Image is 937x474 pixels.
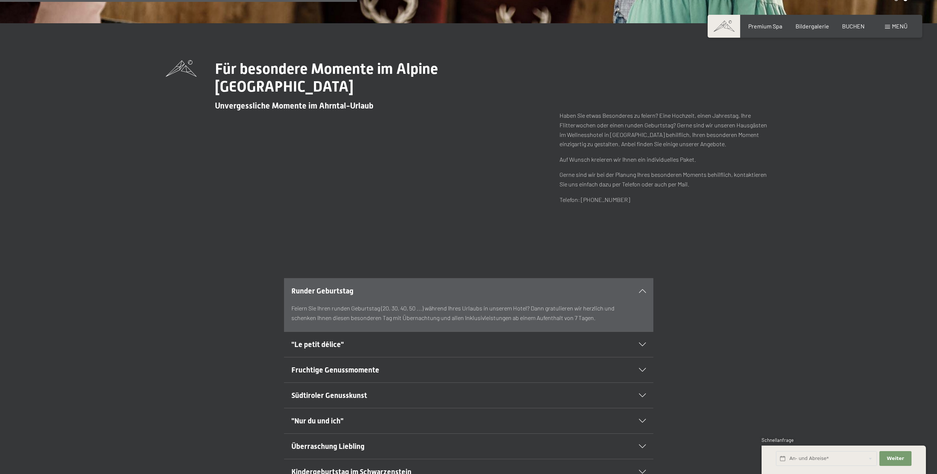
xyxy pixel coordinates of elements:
[796,23,829,30] a: Bildergalerie
[215,101,373,110] span: Unvergessliche Momente im Ahrntal-Urlaub
[762,437,794,443] span: Schnellanfrage
[560,195,772,205] p: Telefon: [PHONE_NUMBER]
[291,442,365,451] span: Überraschung Liebling
[560,170,772,189] p: Gerne sind wir bei der Planung Ihres besonderen Moments behilflich, kontaktieren Sie uns einfach ...
[892,23,907,30] span: Menü
[879,451,911,466] button: Weiter
[291,303,646,322] p: Feiern Sie Ihren runden Geburtstag (20, 30, 40, 50 ...) während Ihres Urlaubs in unserem Hotel? D...
[291,416,343,425] span: "Nur du und ich"
[887,455,904,462] span: Weiter
[291,340,344,349] span: "Le petit délice"
[291,365,379,374] span: Fruchtige Genussmomente
[291,286,353,295] span: Runder Geburtstag
[842,23,865,30] a: BUCHEN
[560,155,772,164] p: Auf Wunsch kreieren wir Ihnen ein individuelles Paket.
[215,60,438,95] span: Für besondere Momente im Alpine [GEOGRAPHIC_DATA]
[560,111,772,148] p: Haben Sie etwas Besonderes zu feiern? Eine Hochzeit, einen Jahrestag, Ihre Flitterwochen oder ein...
[748,23,782,30] a: Premium Spa
[291,391,367,400] span: Südtiroler Genusskunst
